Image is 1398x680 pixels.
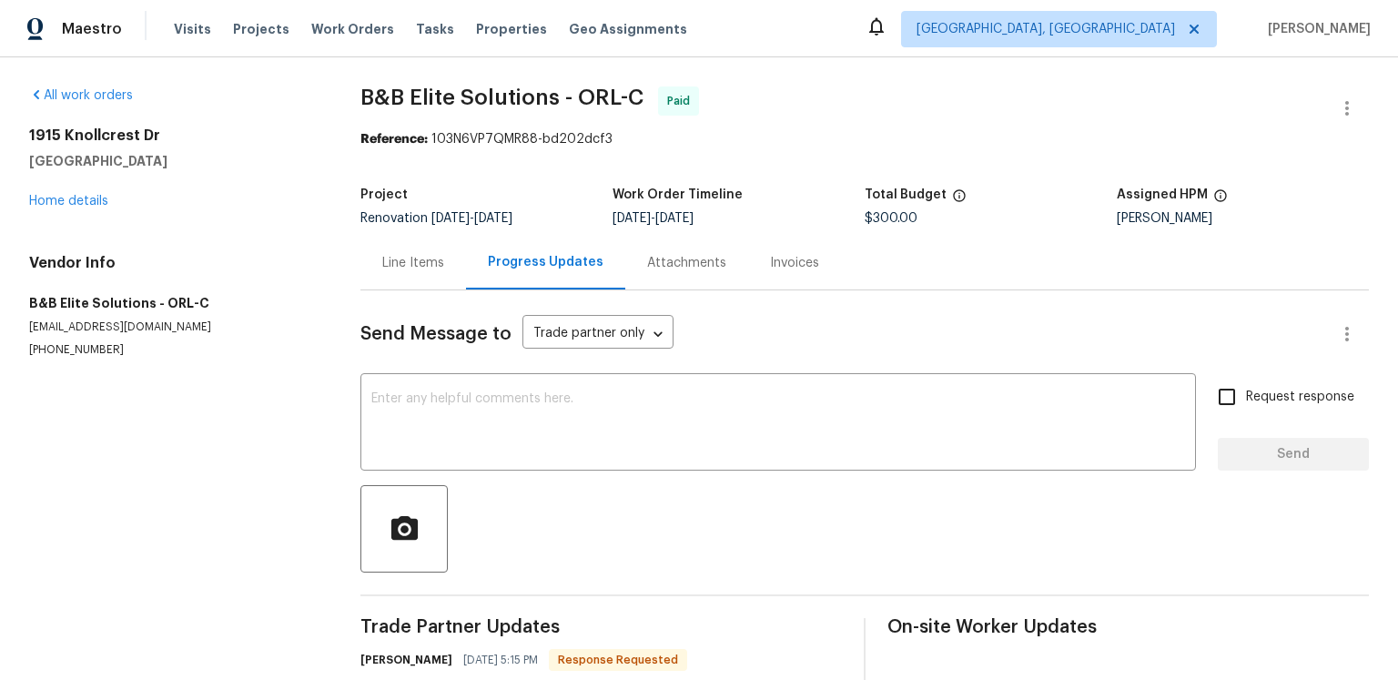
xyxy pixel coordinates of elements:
[360,325,512,343] span: Send Message to
[770,254,819,272] div: Invoices
[1261,20,1371,38] span: [PERSON_NAME]
[174,20,211,38] span: Visits
[29,127,317,145] h2: 1915 Knollcrest Dr
[865,188,947,201] h5: Total Budget
[360,651,452,669] h6: [PERSON_NAME]
[29,89,133,102] a: All work orders
[29,195,108,208] a: Home details
[613,188,743,201] h5: Work Order Timeline
[431,212,470,225] span: [DATE]
[311,20,394,38] span: Work Orders
[488,253,603,271] div: Progress Updates
[952,188,967,212] span: The total cost of line items that have been proposed by Opendoor. This sum includes line items th...
[29,152,317,170] h5: [GEOGRAPHIC_DATA]
[667,92,697,110] span: Paid
[655,212,694,225] span: [DATE]
[474,212,512,225] span: [DATE]
[613,212,694,225] span: -
[1246,388,1354,407] span: Request response
[476,20,547,38] span: Properties
[360,130,1369,148] div: 103N6VP7QMR88-bd202dcf3
[1213,188,1228,212] span: The hpm assigned to this work order.
[551,651,685,669] span: Response Requested
[431,212,512,225] span: -
[233,20,289,38] span: Projects
[382,254,444,272] div: Line Items
[360,133,428,146] b: Reference:
[463,651,538,669] span: [DATE] 5:15 PM
[360,86,643,108] span: B&B Elite Solutions - ORL-C
[647,254,726,272] div: Attachments
[29,254,317,272] h4: Vendor Info
[29,342,317,358] p: [PHONE_NUMBER]
[29,320,317,335] p: [EMAIL_ADDRESS][DOMAIN_NAME]
[613,212,651,225] span: [DATE]
[522,320,674,350] div: Trade partner only
[865,212,917,225] span: $300.00
[887,618,1369,636] span: On-site Worker Updates
[62,20,122,38] span: Maestro
[360,188,408,201] h5: Project
[917,20,1175,38] span: [GEOGRAPHIC_DATA], [GEOGRAPHIC_DATA]
[416,23,454,36] span: Tasks
[569,20,687,38] span: Geo Assignments
[1117,188,1208,201] h5: Assigned HPM
[29,294,317,312] h5: B&B Elite Solutions - ORL-C
[360,618,842,636] span: Trade Partner Updates
[1117,212,1369,225] div: [PERSON_NAME]
[360,212,512,225] span: Renovation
